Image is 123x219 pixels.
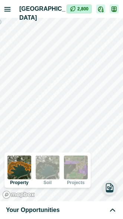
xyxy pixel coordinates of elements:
p: Projects [67,180,84,185]
h2: [GEOGRAPHIC_DATA] [19,4,67,22]
img: projects preview [64,156,88,179]
a: Mapbox logo [2,190,35,199]
p: Soil [43,180,52,185]
img: soil preview [36,156,59,179]
p: Property [10,180,28,185]
span: Your Opportunities [6,206,60,215]
p: 2,800 [77,6,88,12]
img: property preview [7,156,31,179]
